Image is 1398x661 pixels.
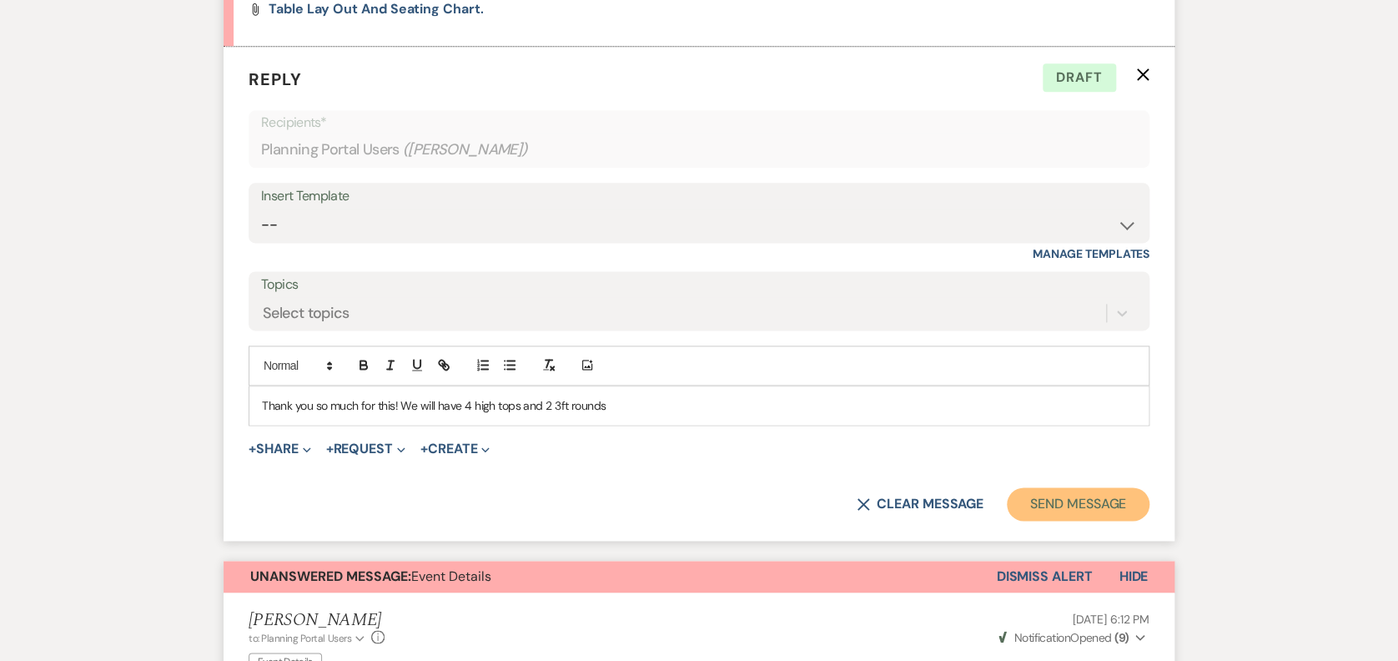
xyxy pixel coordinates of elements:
span: [DATE] 6:12 PM [1073,611,1149,626]
span: Reply [249,68,302,90]
span: + [420,442,428,456]
button: to: Planning Portal Users [249,630,367,645]
button: Clear message [857,497,983,511]
button: Share [249,442,311,456]
span: to: Planning Portal Users [249,631,351,644]
div: Insert Template [261,184,1137,209]
span: ( [PERSON_NAME] ) [403,139,528,161]
button: Dismiss Alert [996,561,1092,593]
span: Opened [998,629,1129,644]
button: Create [420,442,490,456]
div: Planning Portal Users [261,134,1137,166]
span: Event Details [250,568,491,585]
button: Send Message [1007,487,1149,521]
label: Topics [261,273,1137,297]
a: Table Lay out and seating chart. [269,3,483,16]
h5: [PERSON_NAME] [249,609,385,630]
span: Draft [1043,63,1116,92]
button: Unanswered Message:Event Details [224,561,996,593]
button: Hide [1092,561,1174,593]
p: Thank you so much for this! We will have 4 high tops and 2 3ft rounds [262,396,1136,415]
button: Request [326,442,405,456]
a: Manage Templates [1033,246,1149,261]
div: Select topics [263,301,349,324]
span: + [249,442,256,456]
span: Hide [1119,568,1148,585]
span: Notification [1013,629,1069,644]
button: NotificationOpened (9) [996,628,1149,646]
strong: ( 9 ) [1114,629,1129,644]
p: Recipients* [261,112,1137,134]
strong: Unanswered Message: [250,568,411,585]
span: + [326,442,334,456]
